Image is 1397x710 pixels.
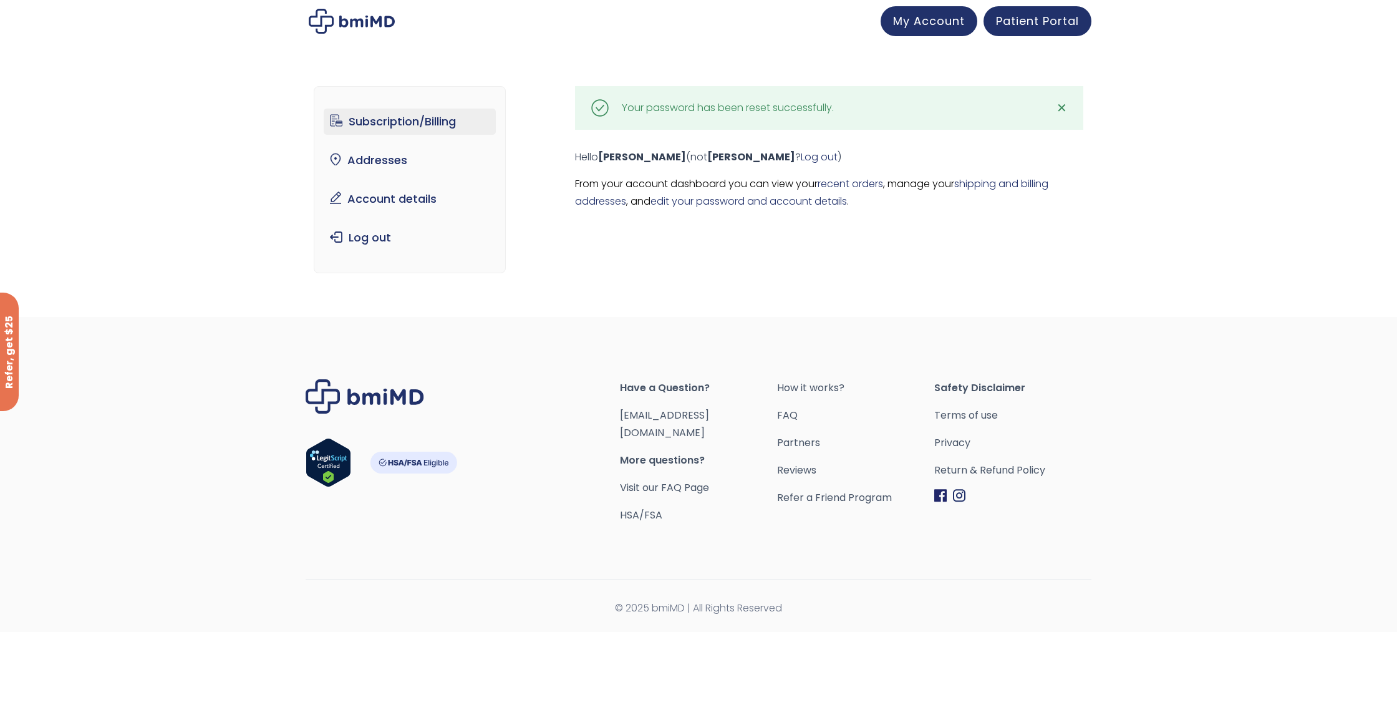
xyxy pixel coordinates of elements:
[984,6,1091,36] a: Patient Portal
[620,508,662,522] a: HSA/FSA
[934,379,1091,397] span: Safety Disclaimer
[1056,99,1067,117] span: ✕
[620,379,777,397] span: Have a Question?
[324,147,496,173] a: Addresses
[777,407,934,424] a: FAQ
[777,462,934,479] a: Reviews
[777,434,934,452] a: Partners
[934,462,1091,479] a: Return & Refund Policy
[306,379,424,414] img: Brand Logo
[620,408,709,440] a: [EMAIL_ADDRESS][DOMAIN_NAME]
[777,489,934,507] a: Refer a Friend Program
[306,600,1091,617] span: © 2025 bmiMD | All Rights Reserved
[801,150,838,164] a: Log out
[934,407,1091,424] a: Terms of use
[650,194,847,208] a: edit your password and account details
[575,148,1083,166] p: Hello (not ? )
[953,489,965,502] img: Instagram
[575,175,1083,210] p: From your account dashboard you can view your , manage your , and .
[598,150,686,164] strong: [PERSON_NAME]
[881,6,977,36] a: My Account
[777,379,934,397] a: How it works?
[309,9,395,34] img: My account
[893,13,965,29] span: My Account
[306,438,351,493] a: Verify LegitScript Approval for www.bmimd.com
[622,99,834,117] div: Your password has been reset successfully.
[934,434,1091,452] a: Privacy
[306,438,351,487] img: Verify Approval for www.bmimd.com
[818,177,883,191] a: recent orders
[620,452,777,469] span: More questions?
[324,186,496,212] a: Account details
[996,13,1079,29] span: Patient Portal
[370,452,457,474] img: HSA-FSA
[707,150,795,164] strong: [PERSON_NAME]
[934,489,947,502] img: Facebook
[1049,95,1074,120] a: ✕
[314,86,506,273] nav: Account pages
[620,480,709,495] a: Visit our FAQ Page
[324,109,496,135] a: Subscription/Billing
[324,225,496,251] a: Log out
